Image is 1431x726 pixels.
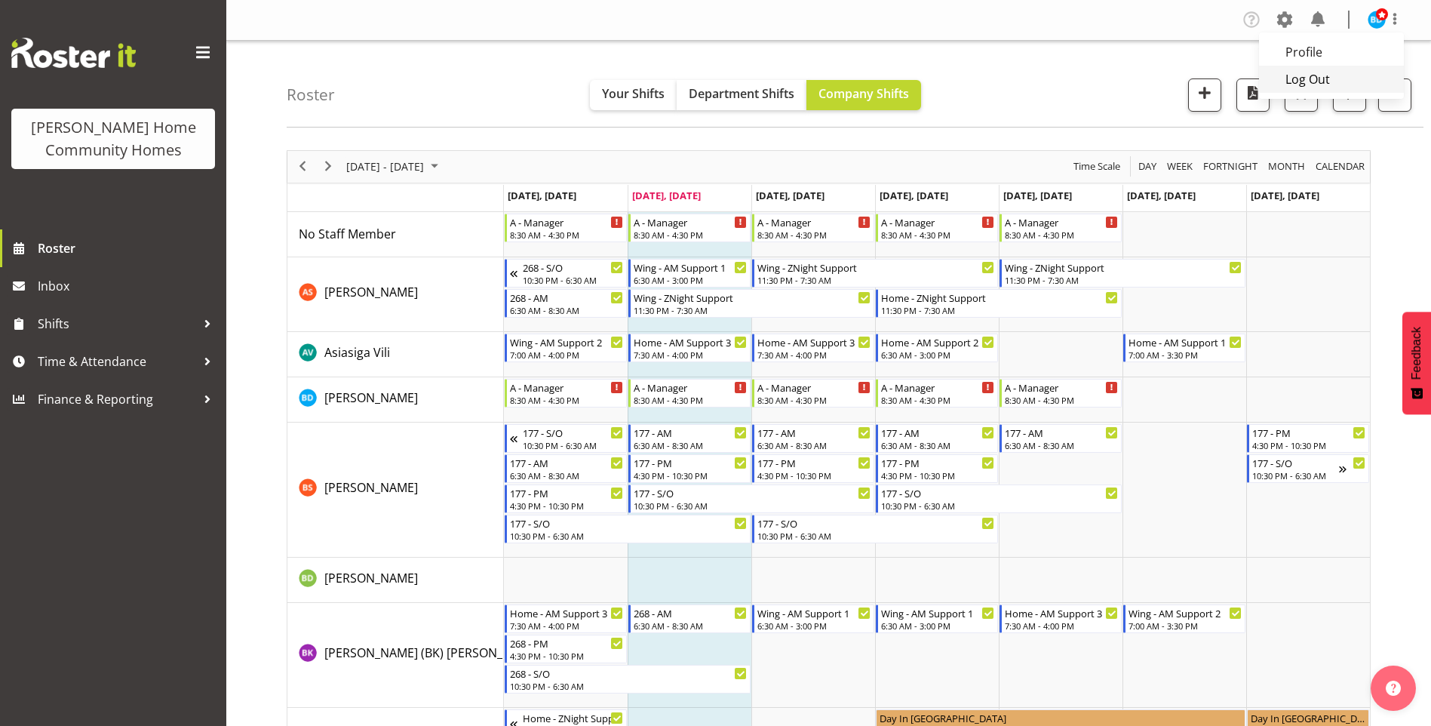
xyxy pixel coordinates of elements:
[38,237,219,260] span: Roster
[752,454,874,483] div: Billie Sothern"s event - 177 - PM Begin From Wednesday, October 8, 2025 at 4:30:00 PM GMT+13:00 E...
[628,454,751,483] div: Billie Sothern"s event - 177 - PM Begin From Tuesday, October 7, 2025 at 4:30:00 PM GMT+13:00 End...
[1005,229,1118,241] div: 8:30 AM - 4:30 PM
[752,214,874,242] div: No Staff Member"s event - A - Manager Begin From Wednesday, October 8, 2025 at 8:30:00 AM GMT+13:...
[634,500,871,512] div: 10:30 PM - 6:30 AM
[1005,394,1118,406] div: 8:30 AM - 4:30 PM
[293,157,313,176] button: Previous
[505,214,627,242] div: No Staff Member"s event - A - Manager Begin From Monday, October 6, 2025 at 8:30:00 AM GMT+13:00 ...
[1313,157,1368,176] button: Month
[1005,439,1118,451] div: 6:30 AM - 8:30 AM
[510,349,623,361] div: 7:00 AM - 4:00 PM
[757,274,994,286] div: 11:30 PM - 7:30 AM
[1005,274,1242,286] div: 11:30 PM - 7:30 AM
[881,380,994,395] div: A - Manager
[324,284,418,300] span: [PERSON_NAME]
[505,259,627,288] div: Arshdeep Singh"s event - 268 - S/O Begin From Sunday, October 5, 2025 at 10:30:00 PM GMT+13:00 En...
[505,604,627,633] div: Brijesh (BK) Kachhadiya"s event - Home - AM Support 3 Begin From Monday, October 6, 2025 at 7:30:...
[752,259,998,288] div: Arshdeep Singh"s event - Wing - ZNight Support Begin From Wednesday, October 8, 2025 at 11:30:00 ...
[324,644,540,661] span: [PERSON_NAME] (BK) [PERSON_NAME]
[510,455,623,470] div: 177 - AM
[1247,454,1369,483] div: Billie Sothern"s event - 177 - S/O Begin From Sunday, October 12, 2025 at 10:30:00 PM GMT+13:00 E...
[324,478,418,497] a: [PERSON_NAME]
[634,469,747,481] div: 4:30 PM - 10:30 PM
[628,214,751,242] div: No Staff Member"s event - A - Manager Begin From Tuesday, October 7, 2025 at 8:30:00 AM GMT+13:00...
[757,620,871,632] div: 6:30 AM - 3:00 PM
[287,86,335,103] h4: Roster
[881,394,994,406] div: 8:30 AM - 4:30 PM
[1137,157,1158,176] span: Day
[1005,260,1242,275] div: Wing - ZNight Support
[806,80,921,110] button: Company Shifts
[590,80,677,110] button: Your Shifts
[287,212,504,257] td: No Staff Member resource
[1000,379,1122,408] div: Barbara Dunlop"s event - A - Manager Begin From Friday, October 10, 2025 at 8:30:00 AM GMT+13:00 ...
[324,389,418,406] span: [PERSON_NAME]
[1005,605,1118,620] div: Home - AM Support 3
[628,289,874,318] div: Arshdeep Singh"s event - Wing - ZNight Support Begin From Tuesday, October 7, 2025 at 11:30:00 PM...
[876,214,998,242] div: No Staff Member"s event - A - Manager Begin From Thursday, October 9, 2025 at 8:30:00 AM GMT+13:0...
[634,260,747,275] div: Wing - AM Support 1
[523,274,623,286] div: 10:30 PM - 6:30 AM
[505,485,627,513] div: Billie Sothern"s event - 177 - PM Begin From Monday, October 6, 2025 at 4:30:00 PM GMT+13:00 Ends...
[324,644,540,662] a: [PERSON_NAME] (BK) [PERSON_NAME]
[881,349,994,361] div: 6:30 AM - 3:00 PM
[510,290,623,305] div: 268 - AM
[881,229,994,241] div: 8:30 AM - 4:30 PM
[290,151,315,183] div: previous period
[1267,157,1307,176] span: Month
[881,439,994,451] div: 6:30 AM - 8:30 AM
[689,85,794,102] span: Department Shifts
[324,389,418,407] a: [PERSON_NAME]
[1005,214,1118,229] div: A - Manager
[752,379,874,408] div: Barbara Dunlop"s event - A - Manager Begin From Wednesday, October 8, 2025 at 8:30:00 AM GMT+13:0...
[345,157,425,176] span: [DATE] - [DATE]
[628,424,751,453] div: Billie Sothern"s event - 177 - AM Begin From Tuesday, October 7, 2025 at 6:30:00 AM GMT+13:00 End...
[26,116,200,162] div: [PERSON_NAME] Home Community Homes
[1202,157,1259,176] span: Fortnight
[299,226,396,242] span: No Staff Member
[1005,620,1118,632] div: 7:30 AM - 4:00 PM
[881,620,994,632] div: 6:30 AM - 3:00 PM
[628,259,751,288] div: Arshdeep Singh"s event - Wing - AM Support 1 Begin From Tuesday, October 7, 2025 at 6:30:00 AM GM...
[510,394,623,406] div: 8:30 AM - 4:30 PM
[299,225,396,243] a: No Staff Member
[38,388,196,411] span: Finance & Reporting
[634,485,871,500] div: 177 - S/O
[757,380,871,395] div: A - Manager
[1252,439,1365,451] div: 4:30 PM - 10:30 PM
[510,304,623,316] div: 6:30 AM - 8:30 AM
[510,635,623,651] div: 268 - PM
[757,334,871,349] div: Home - AM Support 3
[634,274,747,286] div: 6:30 AM - 3:00 PM
[881,500,1118,512] div: 10:30 PM - 6:30 AM
[508,189,576,202] span: [DATE], [DATE]
[881,485,1118,500] div: 177 - S/O
[510,666,747,681] div: 268 - S/O
[510,620,623,632] div: 7:30 AM - 4:00 PM
[510,334,623,349] div: Wing - AM Support 2
[315,151,341,183] div: next period
[602,85,665,102] span: Your Shifts
[510,380,623,395] div: A - Manager
[1072,157,1122,176] span: Time Scale
[881,425,994,440] div: 177 - AM
[757,214,871,229] div: A - Manager
[523,425,623,440] div: 177 - S/O
[287,377,504,423] td: Barbara Dunlop resource
[505,454,627,483] div: Billie Sothern"s event - 177 - AM Begin From Monday, October 6, 2025 at 6:30:00 AM GMT+13:00 Ends...
[324,344,390,361] span: Asiasiga Vili
[505,289,627,318] div: Arshdeep Singh"s event - 268 - AM Begin From Monday, October 6, 2025 at 6:30:00 AM GMT+13:00 Ends...
[505,665,751,694] div: Brijesh (BK) Kachhadiya"s event - 268 - S/O Begin From Monday, October 6, 2025 at 10:30:00 PM GMT...
[634,620,747,632] div: 6:30 AM - 8:30 AM
[628,604,751,633] div: Brijesh (BK) Kachhadiya"s event - 268 - AM Begin From Tuesday, October 7, 2025 at 6:30:00 AM GMT+...
[757,530,994,542] div: 10:30 PM - 6:30 AM
[324,283,418,301] a: [PERSON_NAME]
[1136,157,1159,176] button: Timeline Day
[632,189,701,202] span: [DATE], [DATE]
[818,85,909,102] span: Company Shifts
[628,334,751,362] div: Asiasiga Vili"s event - Home - AM Support 3 Begin From Tuesday, October 7, 2025 at 7:30:00 AM GMT...
[628,485,874,513] div: Billie Sothern"s event - 177 - S/O Begin From Tuesday, October 7, 2025 at 10:30:00 PM GMT+13:00 E...
[634,290,871,305] div: Wing - ZNight Support
[634,349,747,361] div: 7:30 AM - 4:00 PM
[752,424,874,453] div: Billie Sothern"s event - 177 - AM Begin From Wednesday, October 8, 2025 at 6:30:00 AM GMT+13:00 E...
